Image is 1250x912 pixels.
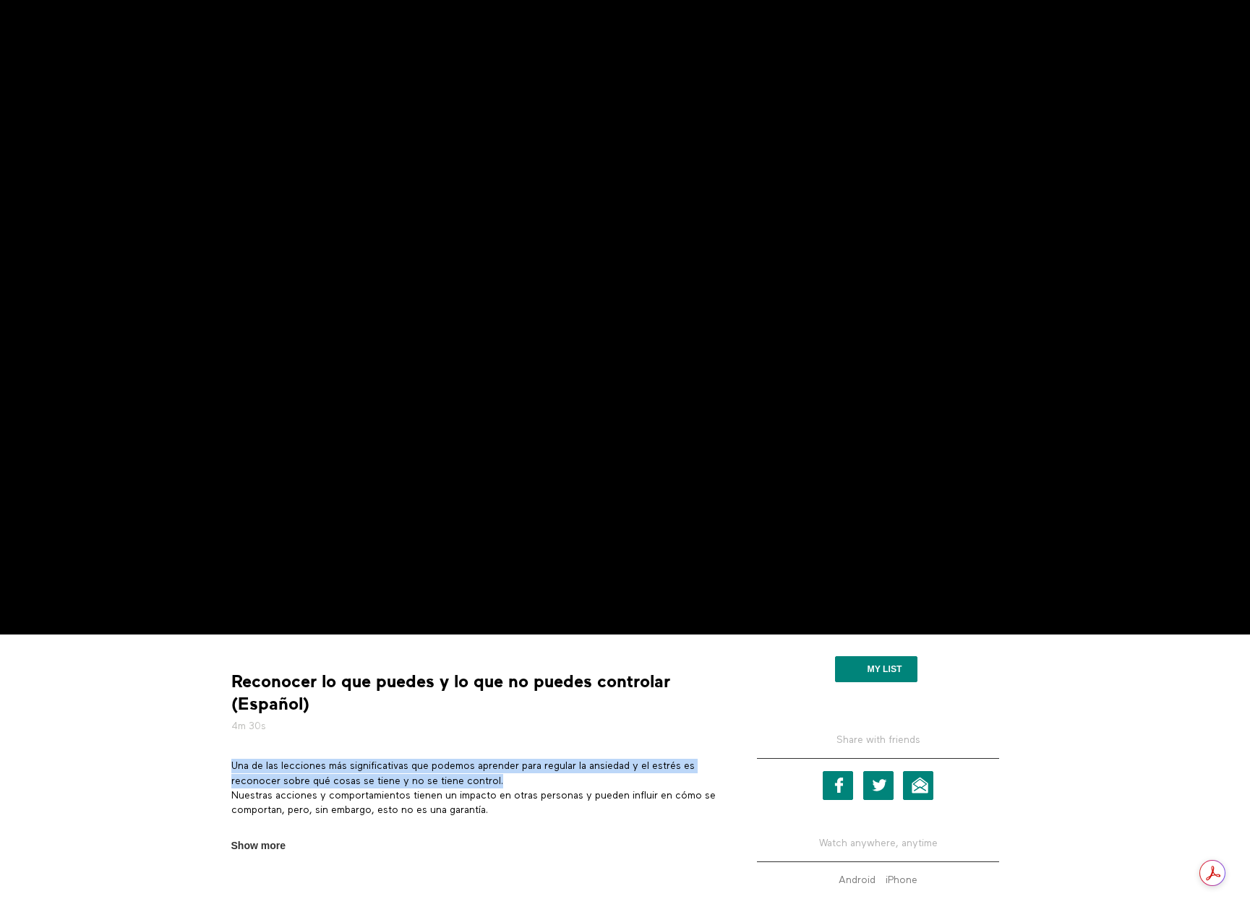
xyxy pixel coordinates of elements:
h5: Watch anywhere, anytime [757,825,999,862]
p: Una de las lecciones más significativas que podemos aprender para regular la ansiedad y el estrés... [231,759,716,817]
h5: 4m 30s [231,719,716,734]
span: Show more [231,838,286,853]
h5: Share with friends [757,733,999,759]
a: iPhone [882,875,921,885]
strong: Reconocer lo que puedes y lo que no puedes controlar (Español) [231,671,716,715]
a: Twitter [863,771,894,800]
button: My list [835,656,917,682]
strong: iPhone [886,875,917,885]
a: Android [835,875,879,885]
a: Email [903,771,933,800]
strong: Android [839,875,876,885]
p: En este espacio le aclaramos un poco más este punto para facilitarle la tarea de establecer, lo q... [231,832,716,861]
a: Facebook [823,771,853,800]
